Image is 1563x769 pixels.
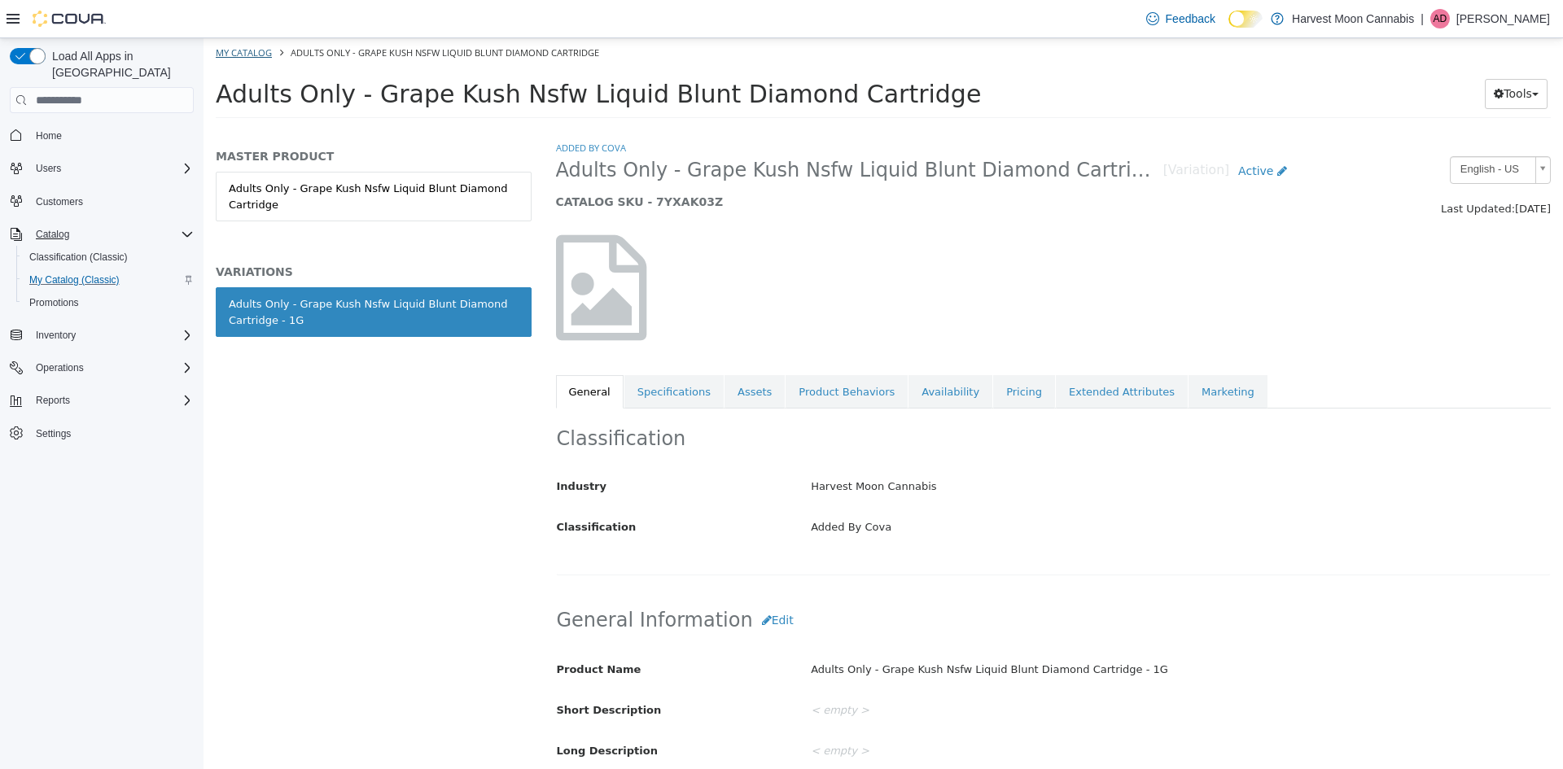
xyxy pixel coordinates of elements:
a: Home [29,126,68,146]
button: My Catalog (Classic) [16,269,200,291]
span: Long Description [353,706,454,719]
a: English - US [1246,118,1347,146]
a: Added By Cova [352,103,422,116]
button: Home [3,123,200,146]
a: Assets [521,337,581,371]
a: General [352,337,420,371]
p: [PERSON_NAME] [1456,9,1550,28]
button: Inventory [29,326,82,345]
small: [Variation] [960,126,1026,139]
button: Reports [29,391,77,410]
h5: VARIATIONS [12,226,328,241]
span: Inventory [29,326,194,345]
button: Reports [3,389,200,412]
span: Inventory [36,329,76,342]
span: Settings [36,427,71,440]
a: My Catalog (Classic) [23,270,126,290]
a: Extended Attributes [852,337,984,371]
span: Industry [353,442,404,454]
a: Adults Only - Grape Kush Nsfw Liquid Blunt Diamond Cartridge [12,133,328,183]
button: Customers [3,190,200,213]
a: Marketing [985,337,1064,371]
button: Users [3,157,200,180]
span: Customers [29,191,194,212]
div: < empty > [595,658,1359,687]
button: Classification (Classic) [16,246,200,269]
h2: General Information [353,567,1347,597]
span: Classification [353,483,433,495]
span: Load All Apps in [GEOGRAPHIC_DATA] [46,48,194,81]
span: Promotions [29,296,79,309]
p: | [1421,9,1424,28]
img: Cova [33,11,106,27]
button: Operations [29,358,90,378]
span: Product Name [353,625,438,637]
span: Operations [36,361,84,374]
span: Feedback [1166,11,1215,27]
button: Users [29,159,68,178]
span: Operations [29,358,194,378]
button: Catalog [29,225,76,244]
a: Pricing [790,337,852,371]
span: Promotions [23,293,194,312]
span: Classification (Classic) [29,251,128,264]
nav: Complex example [10,116,194,487]
h5: CATALOG SKU - 7YXAK03Z [352,156,1092,171]
span: Settings [29,423,194,443]
span: Users [29,159,194,178]
a: Settings [29,424,77,443]
button: Settings [3,422,200,445]
span: Adults Only - Grape Kush Nsfw Liquid Blunt Diamond Cartridge - 1G [352,120,960,145]
button: Promotions [16,291,200,314]
span: English - US [1247,119,1325,144]
a: Product Behaviors [582,337,704,371]
span: Adults Only - Grape Kush Nsfw Liquid Blunt Diamond Cartridge [87,8,396,20]
button: Operations [3,356,200,379]
div: Harvest Moon Cannabis [595,435,1359,463]
span: Active [1035,126,1070,139]
span: Reports [36,394,70,407]
span: Short Description [353,666,458,678]
span: Reports [29,391,194,410]
span: Classification (Classic) [23,247,194,267]
div: Adults Only - Grape Kush Nsfw Liquid Blunt Diamond Cartridge - 1G [595,618,1359,646]
button: Inventory [3,324,200,347]
h2: Classification [353,388,1347,413]
span: Adults Only - Grape Kush Nsfw Liquid Blunt Diamond Cartridge [12,42,777,70]
div: < empty > [595,699,1359,727]
span: Home [36,129,62,142]
button: Catalog [3,223,200,246]
span: [DATE] [1311,164,1347,177]
a: Promotions [23,293,85,312]
input: Dark Mode [1228,11,1263,28]
button: Edit [549,567,599,597]
div: Andy Downing [1430,9,1450,28]
button: Tools [1281,41,1344,71]
a: Availability [705,337,789,371]
div: Added By Cova [595,475,1359,504]
div: Adults Only - Grape Kush Nsfw Liquid Blunt Diamond Cartridge - 1G [25,258,315,290]
span: AD [1434,9,1447,28]
a: Specifications [421,337,520,371]
span: Users [36,162,61,175]
span: Catalog [29,225,194,244]
p: Harvest Moon Cannabis [1292,9,1414,28]
a: Customers [29,192,90,212]
span: Last Updated: [1237,164,1311,177]
span: Customers [36,195,83,208]
span: My Catalog (Classic) [29,273,120,286]
a: Feedback [1140,2,1222,35]
a: Classification (Classic) [23,247,134,267]
span: My Catalog (Classic) [23,270,194,290]
h5: MASTER PRODUCT [12,111,328,125]
span: Catalog [36,228,69,241]
span: Home [29,125,194,145]
a: My Catalog [12,8,68,20]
